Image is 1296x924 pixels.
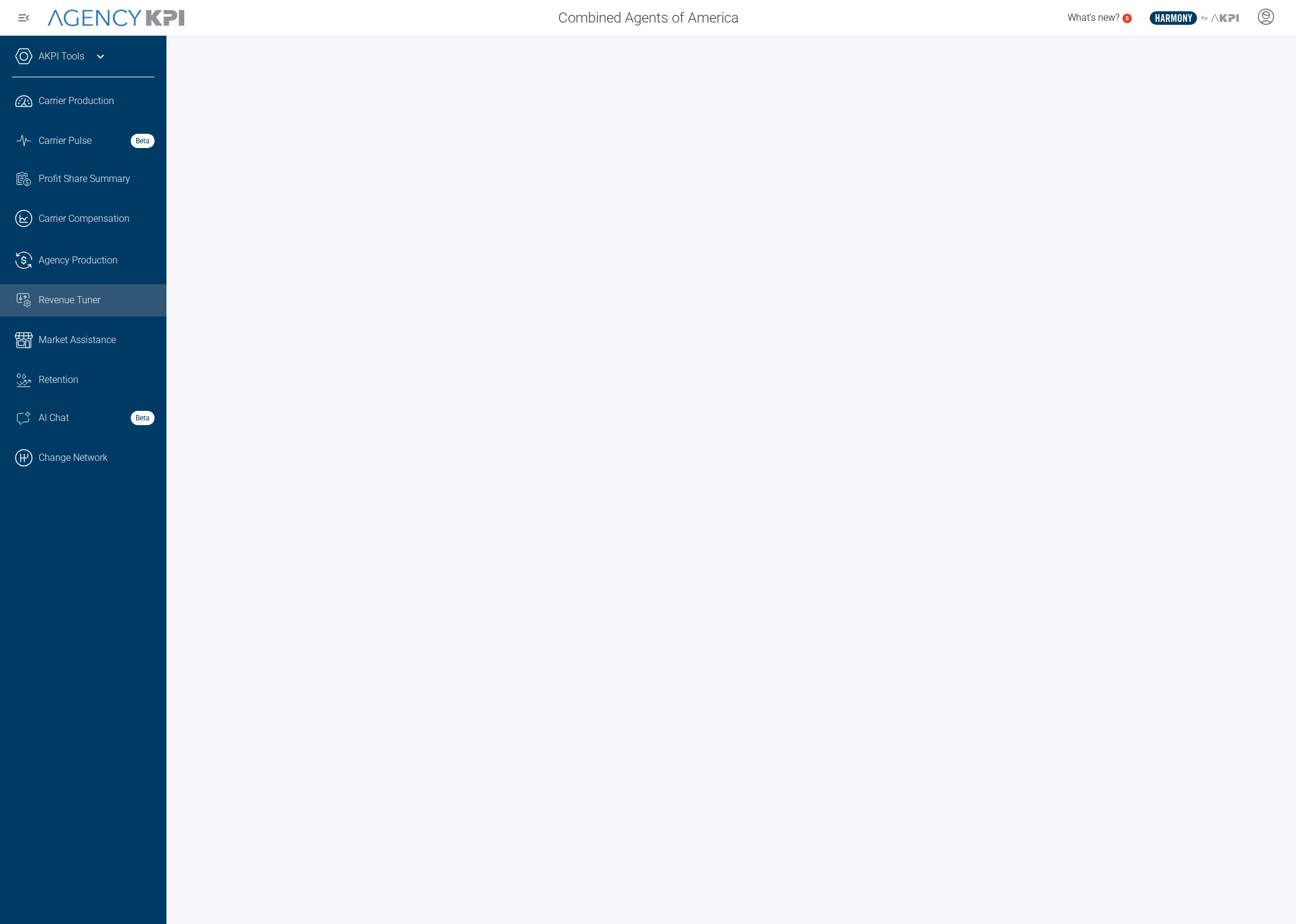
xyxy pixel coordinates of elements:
[39,253,118,268] span: Agency Production
[1125,15,1129,21] text: 5
[39,293,100,307] span: Revenue Tuner
[39,212,130,226] span: Carrier Compensation
[39,373,155,387] div: Retention
[48,10,184,27] img: AgencyKPI
[39,172,130,186] span: Profit Share Summary
[131,134,155,148] strong: Beta
[39,411,69,425] span: AI Chat
[1068,12,1119,23] span: What's new?
[39,94,114,108] span: Carrier Production
[39,49,84,64] a: AKPI Tools
[131,411,155,425] strong: Beta
[558,7,739,29] span: Combined Agents of America
[1122,14,1132,23] a: 5
[39,333,116,347] span: Market Assistance
[39,134,92,148] span: Carrier Pulse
